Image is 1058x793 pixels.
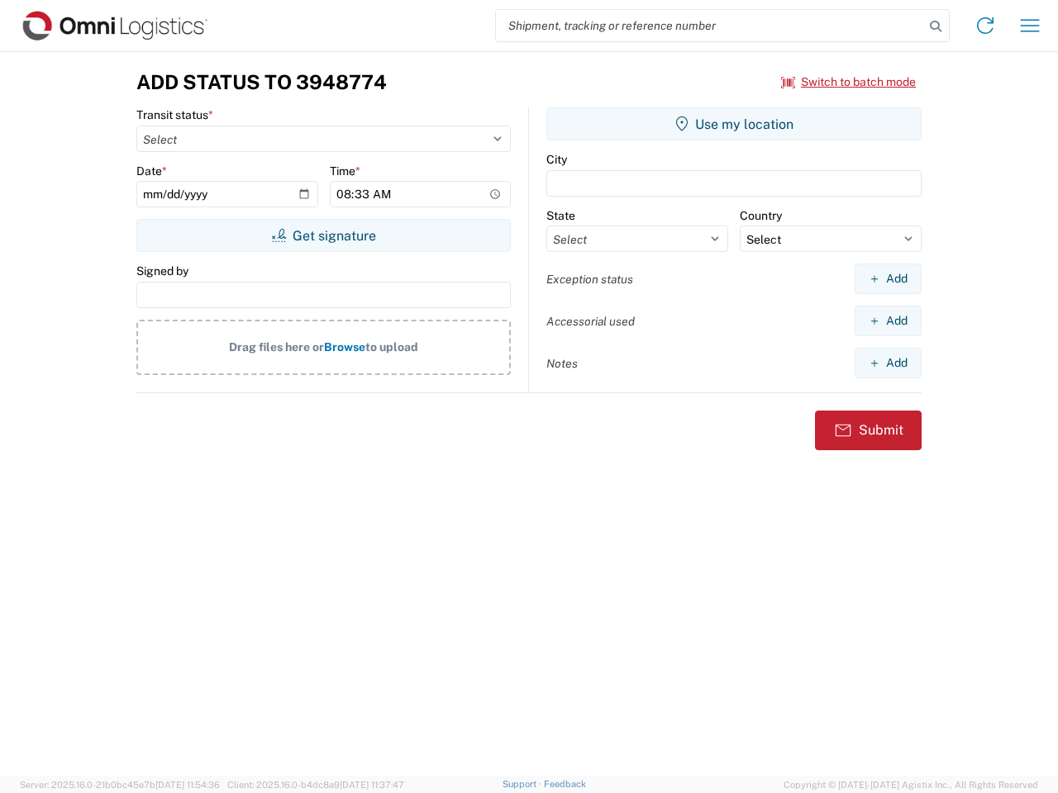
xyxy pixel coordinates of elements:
[20,780,220,790] span: Server: 2025.16.0-21b0bc45e7b
[496,10,924,41] input: Shipment, tracking or reference number
[546,314,635,329] label: Accessorial used
[546,107,922,140] button: Use my location
[546,208,575,223] label: State
[815,411,922,450] button: Submit
[740,208,782,223] label: Country
[546,356,578,371] label: Notes
[855,306,922,336] button: Add
[546,152,567,167] label: City
[136,107,213,122] label: Transit status
[503,779,544,789] a: Support
[229,340,324,354] span: Drag files here or
[781,69,916,96] button: Switch to batch mode
[544,779,586,789] a: Feedback
[324,340,365,354] span: Browse
[340,780,404,790] span: [DATE] 11:37:47
[855,348,922,378] button: Add
[136,264,188,278] label: Signed by
[155,780,220,790] span: [DATE] 11:54:36
[227,780,404,790] span: Client: 2025.16.0-b4dc8a9
[330,164,360,178] label: Time
[136,70,387,94] h3: Add Status to 3948774
[855,264,922,294] button: Add
[136,219,511,252] button: Get signature
[365,340,418,354] span: to upload
[546,272,633,287] label: Exception status
[136,164,167,178] label: Date
[784,777,1038,792] span: Copyright © [DATE]-[DATE] Agistix Inc., All Rights Reserved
